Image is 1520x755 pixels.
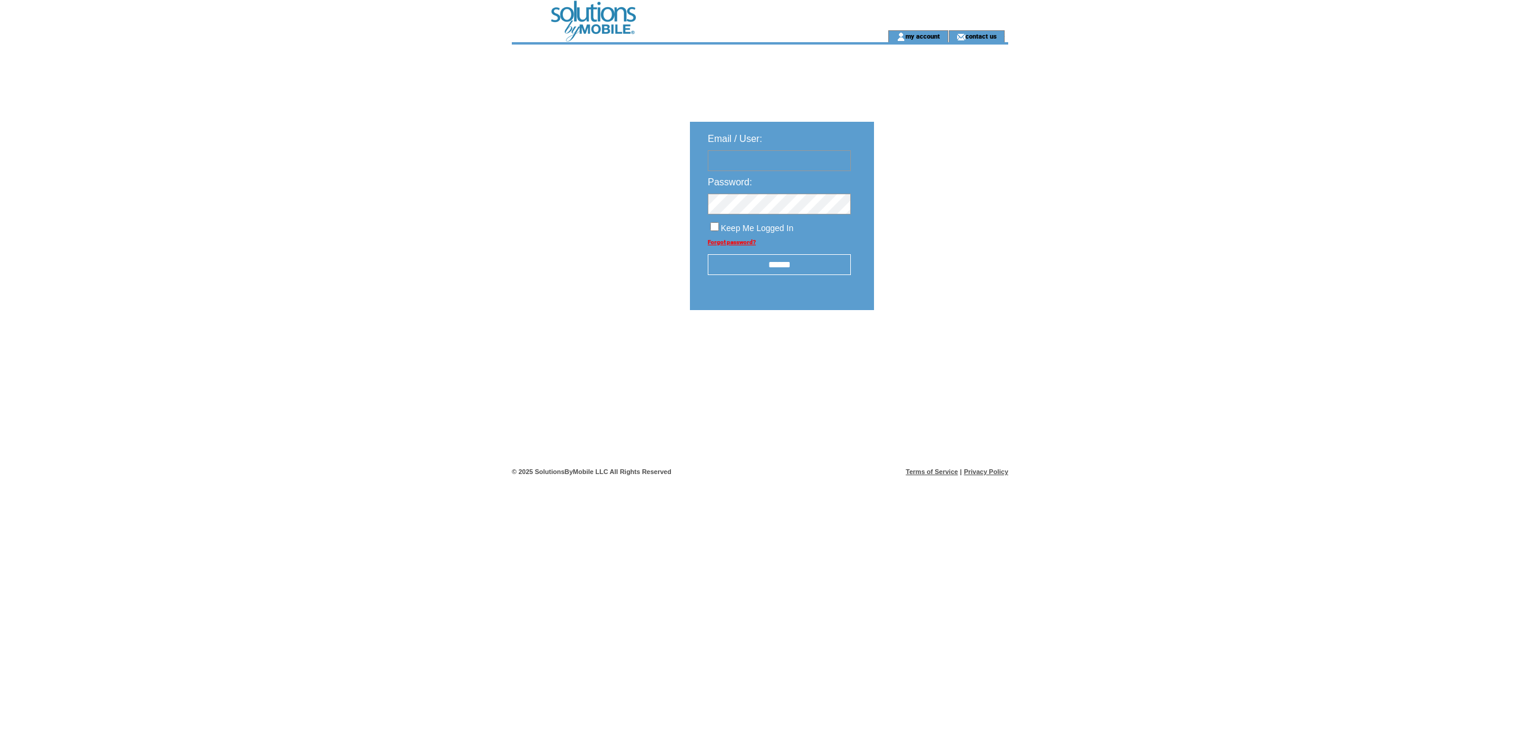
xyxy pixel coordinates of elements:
[960,468,962,475] span: |
[708,177,752,187] span: Password:
[965,32,997,40] a: contact us
[708,134,762,144] span: Email / User:
[708,239,756,245] a: Forgot password?
[897,32,905,42] img: account_icon.gif;jsessionid=1BE4244798E5A46AD057348B2E2CE8AD
[721,223,793,233] span: Keep Me Logged In
[906,468,958,475] a: Terms of Service
[964,468,1008,475] a: Privacy Policy
[908,340,968,355] img: transparent.png;jsessionid=1BE4244798E5A46AD057348B2E2CE8AD
[512,468,672,475] span: © 2025 SolutionsByMobile LLC All Rights Reserved
[905,32,940,40] a: my account
[957,32,965,42] img: contact_us_icon.gif;jsessionid=1BE4244798E5A46AD057348B2E2CE8AD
